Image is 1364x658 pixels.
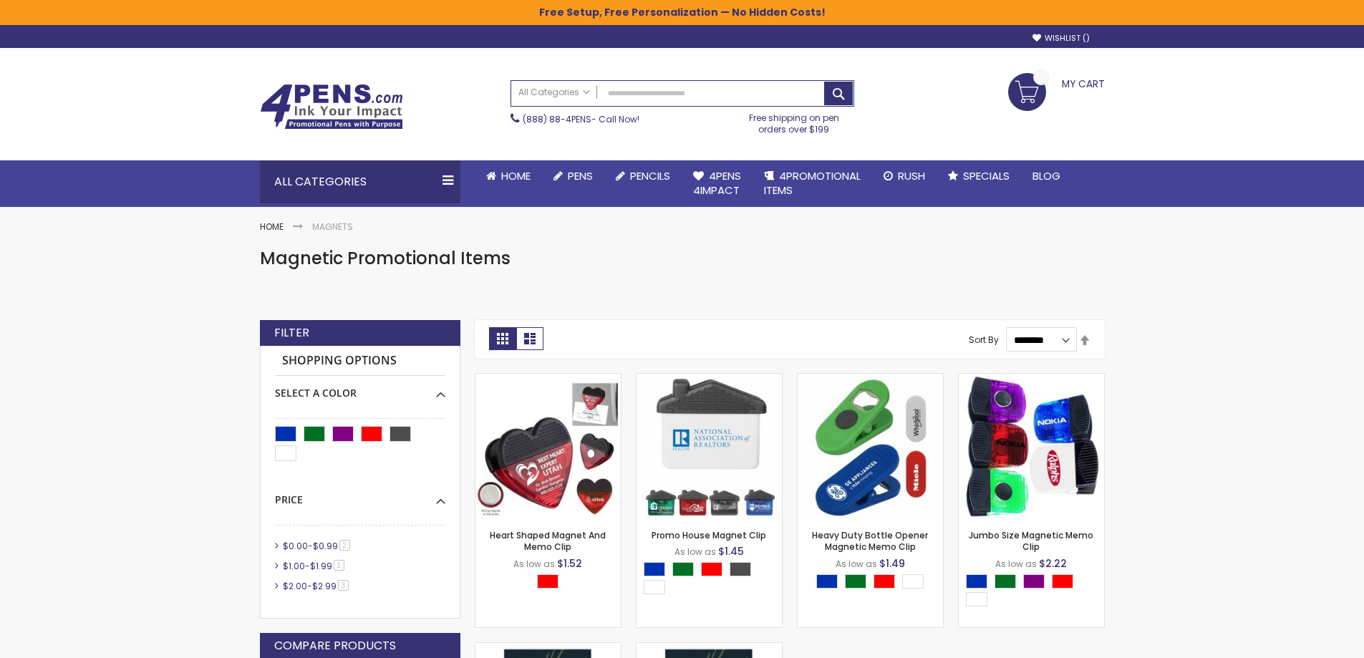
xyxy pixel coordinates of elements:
img: 4Pens Custom Pens and Promotional Products [260,84,403,130]
span: Home [501,168,531,183]
div: Select A Color [966,574,1104,610]
div: Select A Color [537,574,566,592]
span: 2 [339,540,350,551]
div: Green [672,562,694,576]
a: Pens [542,160,604,192]
a: Home [260,221,284,233]
span: $1.49 [879,556,905,571]
a: $0.00-$0.992 [279,540,355,552]
div: Purple [1023,574,1045,589]
span: Pens [568,168,593,183]
span: $2.22 [1039,556,1067,571]
img: Heart Shaped Magnet And Memo Clip [475,374,621,519]
div: Free shipping on pen orders over $199 [734,107,854,135]
span: Pencils [630,168,670,183]
span: 4PROMOTIONAL ITEMS [764,168,861,198]
strong: Grid [489,327,516,350]
span: - Call Now! [523,113,639,125]
div: All Categories [260,160,460,203]
a: Jumbo Size Magnetic Memo Clip [969,529,1093,553]
div: Smoke [730,562,751,576]
span: As low as [674,546,716,558]
a: Jumbo Size Magnetic Memo Clip [959,373,1104,385]
div: Red [537,574,558,589]
div: Red [701,562,722,576]
div: White [644,580,665,594]
span: $1.99 [310,560,332,572]
a: $1.00-$1.991 [279,560,349,572]
a: All Categories [511,81,597,105]
span: All Categories [518,87,590,98]
a: Promo House Magnet Clip [637,373,782,385]
div: Red [1052,574,1073,589]
span: 3 [338,580,349,591]
a: $2.00-$2.993 [279,580,354,592]
a: 4Pens4impact [682,160,753,207]
h1: Magnetic Promotional Items [260,247,1105,270]
span: Rush [898,168,925,183]
span: 1 [334,560,344,571]
a: Rush [872,160,937,192]
span: $1.52 [557,556,582,571]
a: Heart Shaped Magnet And Memo Clip [475,373,621,385]
div: Blue [644,562,665,576]
div: Blue [816,574,838,589]
div: Select A Color [644,562,782,598]
span: $1.45 [718,544,744,558]
img: Heavy Duty Bottle Opener Magnetic Memo Clip [798,374,943,519]
span: As low as [995,558,1037,570]
strong: Magnets [312,221,353,233]
a: Specials [937,160,1021,192]
div: Green [995,574,1016,589]
a: Heart Shaped Magnet And Memo Clip [490,529,606,553]
a: Heavy Duty Bottle Opener Magnetic Memo Clip [798,373,943,385]
a: Blog [1021,160,1072,192]
a: Pencils [604,160,682,192]
a: Promo House Magnet Clip [652,529,766,541]
a: 4PROMOTIONALITEMS [753,160,872,207]
a: Wishlist [1032,33,1090,44]
span: $0.99 [313,540,338,552]
div: Red [874,574,895,589]
a: Home [475,160,542,192]
span: Blog [1032,168,1060,183]
span: $2.00 [283,580,307,592]
div: Green [845,574,866,589]
div: Price [275,483,445,507]
span: Specials [963,168,1010,183]
label: Sort By [969,334,999,346]
span: $1.00 [283,560,305,572]
div: Blue [966,574,987,589]
img: Jumbo Size Magnetic Memo Clip [959,374,1104,519]
a: Heavy Duty Bottle Opener Magnetic Memo Clip [812,529,928,553]
a: 30 Mil Full-Color Imprint Business Card Magnet [637,642,782,654]
div: White [902,574,924,589]
img: Promo House Magnet Clip [637,374,782,519]
div: Select A Color [816,574,931,592]
span: 4Pens 4impact [693,168,741,198]
div: Select A Color [275,376,445,400]
span: As low as [513,558,555,570]
div: White [966,592,987,606]
strong: Filter [274,325,309,341]
a: 20 Mil Full-Color Imprint Business Card Magnet [475,642,621,654]
span: As low as [836,558,877,570]
strong: Shopping Options [275,346,445,377]
a: (888) 88-4PENS [523,113,591,125]
span: $2.99 [312,580,337,592]
span: $0.00 [283,540,308,552]
strong: Compare Products [274,638,396,654]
